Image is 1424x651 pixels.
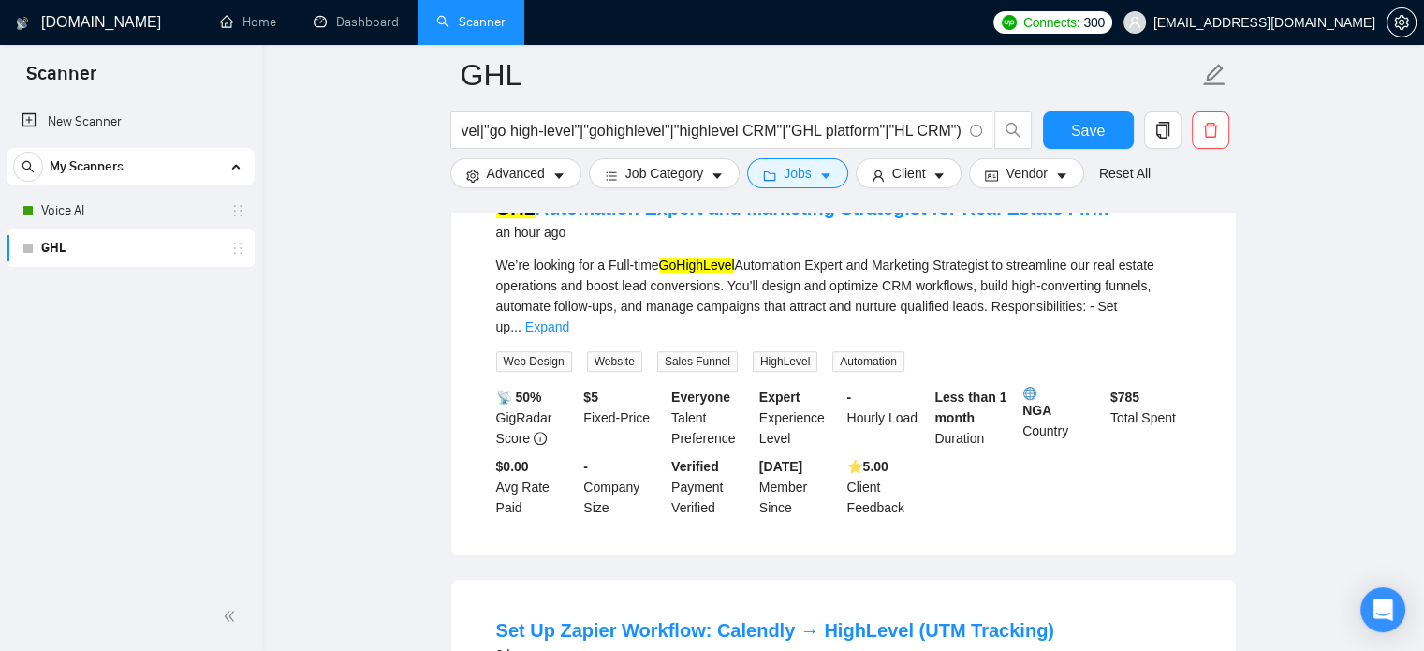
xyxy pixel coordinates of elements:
[496,620,1054,641] a: Set Up Zapier Workflow: Calendly → HighLevel (UTM Tracking)
[671,459,719,474] b: Verified
[534,432,547,445] span: info-circle
[461,52,1198,98] input: Scanner name...
[759,390,800,405] b: Expert
[1019,387,1107,449] div: Country
[1002,15,1017,30] img: upwork-logo.png
[13,152,43,182] button: search
[583,390,598,405] b: $ 5
[16,8,29,38] img: logo
[450,158,581,188] button: settingAdvancedcaret-down
[844,387,932,449] div: Hourly Load
[1202,63,1226,87] span: edit
[756,387,844,449] div: Experience Level
[784,163,812,184] span: Jobs
[1192,111,1229,149] button: delete
[985,169,998,183] span: idcard
[492,387,580,449] div: GigRadar Score
[657,351,738,372] span: Sales Funnel
[496,351,572,372] span: Web Design
[847,459,888,474] b: ⭐️ 5.00
[466,169,479,183] span: setting
[496,459,529,474] b: $0.00
[230,203,245,218] span: holder
[1387,15,1416,30] span: setting
[844,456,932,518] div: Client Feedback
[1387,7,1417,37] button: setting
[589,158,740,188] button: barsJob Categorycaret-down
[1055,169,1068,183] span: caret-down
[22,103,240,141] a: New Scanner
[668,456,756,518] div: Payment Verified
[856,158,962,188] button: userClientcaret-down
[1083,12,1104,33] span: 300
[7,148,255,267] li: My Scanners
[931,387,1019,449] div: Duration
[50,148,124,185] span: My Scanners
[605,169,618,183] span: bars
[932,169,946,183] span: caret-down
[1360,587,1405,632] div: Open Intercom Messenger
[525,319,569,334] a: Expand
[819,169,832,183] span: caret-down
[1099,163,1151,184] a: Reset All
[659,258,735,273] mark: GoHighLevel
[7,103,255,141] li: New Scanner
[892,163,926,184] span: Client
[583,459,588,474] b: -
[970,125,982,137] span: info-circle
[872,169,885,183] span: user
[763,169,776,183] span: folder
[753,351,817,372] span: HighLevel
[230,241,245,256] span: holder
[14,160,42,173] span: search
[1023,12,1079,33] span: Connects:
[1043,111,1134,149] button: Save
[994,111,1032,149] button: search
[995,122,1031,139] span: search
[1145,122,1181,139] span: copy
[41,229,219,267] a: GHL
[11,60,111,99] span: Scanner
[969,158,1083,188] button: idcardVendorcaret-down
[759,459,802,474] b: [DATE]
[580,456,668,518] div: Company Size
[496,255,1191,337] div: We’re looking for a Full-time Automation Expert and Marketing Strategist to streamline our real e...
[492,456,580,518] div: Avg Rate Paid
[756,456,844,518] div: Member Since
[510,319,521,334] span: ...
[487,163,545,184] span: Advanced
[1128,16,1141,29] span: user
[625,163,703,184] span: Job Category
[580,387,668,449] div: Fixed-Price
[496,221,1109,244] div: an hour ago
[934,390,1006,425] b: Less than 1 month
[462,119,962,142] input: Search Freelance Jobs...
[223,607,242,626] span: double-left
[668,387,756,449] div: Talent Preference
[1071,119,1105,142] span: Save
[1023,387,1036,400] img: 🌐
[1387,15,1417,30] a: setting
[1006,163,1047,184] span: Vendor
[314,14,399,30] a: dashboardDashboard
[747,158,848,188] button: folderJobscaret-down
[1110,390,1139,405] b: $ 785
[41,192,219,229] a: Voice AI
[1107,387,1195,449] div: Total Spent
[1193,122,1228,139] span: delete
[436,14,506,30] a: searchScanner
[587,351,642,372] span: Website
[496,390,542,405] b: 📡 50%
[847,390,852,405] b: -
[1144,111,1182,149] button: copy
[220,14,276,30] a: homeHome
[552,169,565,183] span: caret-down
[1022,387,1103,418] b: NGA
[671,390,730,405] b: Everyone
[711,169,724,183] span: caret-down
[832,351,904,372] span: Automation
